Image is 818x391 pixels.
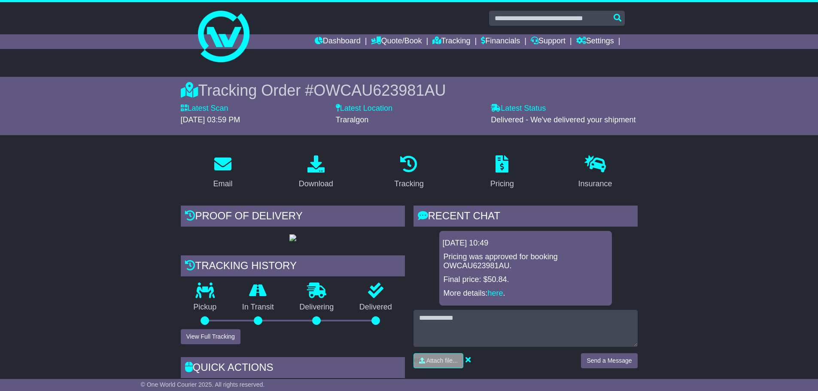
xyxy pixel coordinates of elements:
[347,303,405,312] p: Delivered
[581,353,637,368] button: Send a Message
[432,34,470,49] a: Tracking
[293,152,339,193] a: Download
[181,104,228,113] label: Latest Scan
[207,152,238,193] a: Email
[313,82,446,99] span: OWCAU623981AU
[444,252,608,271] p: Pricing was approved for booking OWCAU623981AU.
[181,81,638,100] div: Tracking Order #
[490,178,514,190] div: Pricing
[491,104,546,113] label: Latest Status
[485,152,520,193] a: Pricing
[181,115,240,124] span: [DATE] 03:59 PM
[181,255,405,279] div: Tracking history
[491,115,636,124] span: Delivered - We've delivered your shipment
[573,152,618,193] a: Insurance
[371,34,422,49] a: Quote/Book
[578,178,612,190] div: Insurance
[443,239,608,248] div: [DATE] 10:49
[213,178,232,190] div: Email
[389,152,429,193] a: Tracking
[229,303,287,312] p: In Transit
[181,357,405,380] div: Quick Actions
[481,34,520,49] a: Financials
[336,115,368,124] span: Traralgon
[444,289,608,298] p: More details: .
[394,178,423,190] div: Tracking
[181,303,230,312] p: Pickup
[488,289,503,297] a: here
[289,234,296,241] img: GetPodImage
[531,34,566,49] a: Support
[414,206,638,229] div: RECENT CHAT
[336,104,392,113] label: Latest Location
[576,34,614,49] a: Settings
[444,275,608,285] p: Final price: $50.84.
[181,329,240,344] button: View Full Tracking
[181,206,405,229] div: Proof of Delivery
[299,178,333,190] div: Download
[287,303,347,312] p: Delivering
[315,34,361,49] a: Dashboard
[141,381,265,388] span: © One World Courier 2025. All rights reserved.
